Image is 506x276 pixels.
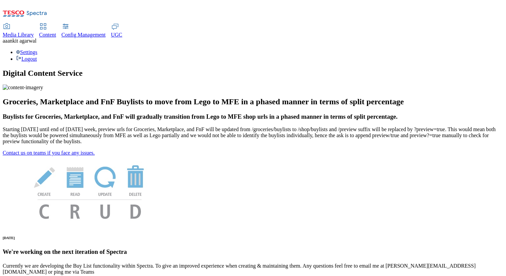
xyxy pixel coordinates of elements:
[16,56,37,62] a: Logout
[3,156,177,226] img: News Image
[3,24,34,38] a: Media Library
[3,69,503,78] h1: Digital Content Service
[62,32,106,38] span: Config Management
[3,113,503,120] h3: Buylists for Groceries, Marketplace, and FnF will gradually transition from Lego to MFE shop urls...
[3,263,503,275] p: Currently we are developing the Buy List functionality within Spectra. To give an improved experi...
[3,97,503,106] h2: Groceries, Marketplace and FnF Buylists to move from Lego to MFE in a phased manner in terms of s...
[3,236,503,240] h6: [DATE]
[3,150,95,156] a: Contact us on teams if you face any issues.
[111,32,122,38] span: UGC
[39,32,56,38] span: Content
[3,248,503,256] h3: We're working on the next iteration of Spectra
[111,24,122,38] a: UGC
[16,49,37,55] a: Settings
[7,38,36,44] span: ankit agarwal
[3,32,34,38] span: Media Library
[62,24,106,38] a: Config Management
[3,38,7,44] span: aa
[39,24,56,38] a: Content
[3,85,43,91] img: content-imagery
[3,126,503,145] p: Starting [DATE] until end of [DATE] week, preview urls for Groceries, Marketplace, and FnF will b...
